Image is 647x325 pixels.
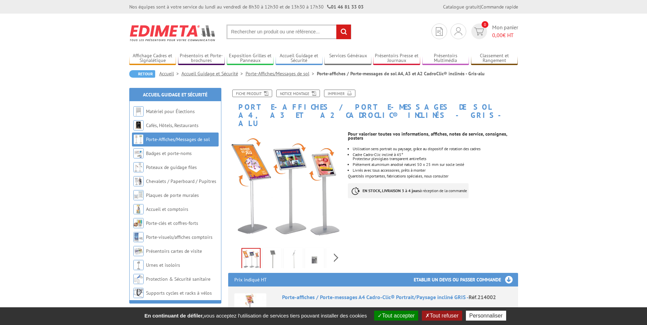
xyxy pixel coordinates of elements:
[133,106,144,117] img: Matériel pour Élections
[133,274,144,284] img: Protection & Sécurité sanitaire
[469,294,496,300] span: Réf.214002
[353,168,518,172] li: Livrés avec tous accessoires, prêts à monter
[146,108,195,114] a: Matériel pour Élections
[282,293,512,301] div: Porte-affiches / Porte-messages A4 Cadro-Clic® Portrait/Paysage incliné GRIS -
[133,148,144,158] img: Badges et porte-noms
[324,90,355,97] a: Imprimer
[133,162,144,172] img: Poteaux de guidage files
[234,273,267,287] p: Prix indiqué HT
[178,53,225,64] a: Présentoirs et Porte-brochures
[133,120,144,130] img: Cafés, Hôtels, Restaurants
[146,122,198,128] a: Cafés, Hôtels, Restaurants
[133,218,144,228] img: Porte-clés et coffres-forts
[353,162,518,167] li: Piètement aluminium anodisé naturel 50 x 25 mm sur socle lesté
[466,311,506,321] button: Personnaliser (fenêtre modale)
[422,311,462,321] button: Tout refuser
[474,28,484,35] img: devis rapide
[144,313,204,319] strong: En continuant de défiler,
[264,249,280,270] img: porte_affiches_214002_214003_sans_affiche.jpg
[246,71,317,77] a: Porte-Affiches/Messages de sol
[129,3,364,10] div: Nos équipes sont à votre service du lundi au vendredi de 8h30 à 12h30 et de 13h30 à 17h30
[223,90,523,128] h1: Porte-affiches / Porte-messages de sol A4, A3 et A2 CadroClic® inclinés - Gris-alu
[327,249,344,270] img: 214002_2.jpg
[414,273,518,287] h3: Etablir un devis ou passer commande
[146,206,188,212] a: Accueil et comptoirs
[133,204,144,214] img: Accueil et comptoirs
[374,311,418,321] button: Tout accepter
[146,262,180,268] a: Urnes et isoloirs
[353,147,518,151] p: Utilisation sens portrait ou paysage, grâce au dispositif de rotation des cadres
[146,178,216,184] a: Chevalets / Paperboard / Pupitres
[146,220,198,226] a: Porte-clés et coffres-forts
[146,248,202,254] a: Présentoirs cartes de visite
[470,24,518,39] a: devis rapide 0 Mon panier 0,00€ HT
[327,4,364,10] strong: 01 46 81 33 03
[348,128,523,205] div: Quantités importantes, fabrications spéciales, nous consulter
[363,188,420,193] strong: EN STOCK, LIVRAISON 3 à 4 jours
[133,176,144,186] img: Chevalets / Paperboard / Pupitres
[481,4,518,10] a: Commande rapide
[146,276,210,282] a: Protection & Sécurité sanitaire
[348,131,507,141] strong: Pour valoriser toutes vos informations, affiches, notes de service, consignes, posters
[276,90,320,97] a: Notice Montage
[146,136,210,142] a: Porte-Affiches/Messages de sol
[133,288,144,298] img: Supports cycles et racks à vélos
[146,234,212,240] a: Porte-visuels/affiches comptoirs
[146,164,197,170] a: Poteaux de guidage files
[455,27,462,35] img: devis rapide
[285,249,302,270] img: porte_affiches_214002_214003_profil.jpg
[422,53,469,64] a: Présentoirs Multimédia
[443,4,480,10] a: Catalogue gratuit
[227,53,274,64] a: Exposition Grilles et Panneaux
[436,27,443,36] img: devis rapide
[492,24,518,39] span: Mon panier
[353,153,518,161] li: Cadre Cadro-Clic incliné à 45° Protecteur plexiglass transparent antireflets
[146,192,199,198] a: Plaques de porte murales
[143,92,207,98] a: Accueil Guidage et Sécurité
[373,53,420,64] a: Présentoirs Presse et Journaux
[133,232,144,242] img: Porte-visuels/affiches comptoirs
[159,71,181,77] a: Accueil
[133,246,144,256] img: Présentoirs cartes de visite
[492,32,503,38] span: 0,00
[141,313,370,319] span: vous acceptez l'utilisation de services tiers pouvant installer des cookies
[232,90,272,97] a: Fiche produit
[348,183,469,198] p: à réception de la commande
[146,290,212,296] a: Supports cycles et racks à vélos
[317,70,485,77] li: Porte-affiches / Porte-messages de sol A4, A3 et A2 CadroClic® inclinés - Gris-alu
[492,31,518,39] span: € HT
[336,25,351,39] input: rechercher
[228,131,343,246] img: porte_affiches_214002_214003_214902.jpg
[129,53,176,64] a: Affichage Cadres et Signalétique
[226,25,351,39] input: Rechercher un produit ou une référence...
[133,190,144,200] img: Plaques de porte murales
[181,71,246,77] a: Accueil Guidage et Sécurité
[276,53,323,64] a: Accueil Guidage et Sécurité
[324,53,371,64] a: Services Généraux
[133,134,144,144] img: Porte-Affiches/Messages de sol
[146,150,192,156] a: Badges et porte-noms
[133,260,144,270] img: Urnes et isoloirs
[129,70,155,78] a: Retour
[333,252,339,263] span: Next
[242,249,260,270] img: porte_affiches_214002_214003_214902.jpg
[129,20,216,46] img: Edimeta
[306,249,323,270] img: 214002_1.jpg
[482,21,488,28] span: 0
[443,3,518,10] div: |
[471,53,518,64] a: Classement et Rangement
